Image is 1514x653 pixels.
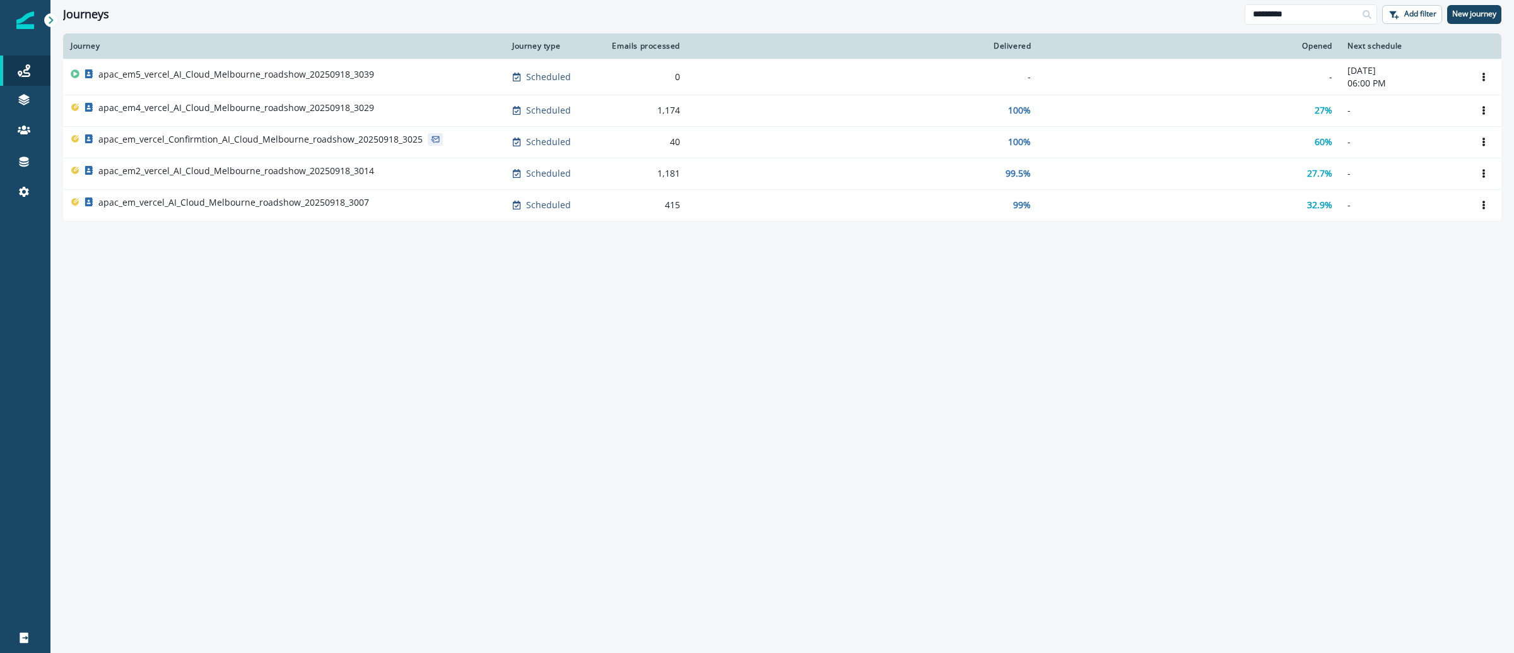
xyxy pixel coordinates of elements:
[526,71,571,83] p: Scheduled
[1315,136,1332,148] p: 60%
[63,158,1501,189] a: apac_em2_vercel_AI_Cloud_Melbourne_roadshow_20250918_3014Scheduled1,18199.5%27.7%-Options
[607,104,680,117] div: 1,174
[1382,5,1442,24] button: Add filter
[1008,104,1031,117] p: 100%
[98,165,374,177] p: apac_em2_vercel_AI_Cloud_Melbourne_roadshow_20250918_3014
[607,199,680,211] div: 415
[1474,101,1494,120] button: Options
[1307,167,1332,180] p: 27.7%
[98,102,374,114] p: apac_em4_vercel_AI_Cloud_Melbourne_roadshow_20250918_3029
[1474,132,1494,151] button: Options
[1006,167,1031,180] p: 99.5%
[63,59,1501,95] a: apac_em5_vercel_AI_Cloud_Melbourne_roadshow_20250918_3039Scheduled0--[DATE]06:00 PMOptions
[63,189,1501,221] a: apac_em_vercel_AI_Cloud_Melbourne_roadshow_20250918_3007Scheduled41599%32.9%-Options
[607,41,680,51] div: Emails processed
[1347,136,1458,148] p: -
[1046,41,1332,51] div: Opened
[1046,71,1332,83] div: -
[1474,164,1494,183] button: Options
[607,71,680,83] div: 0
[1474,68,1494,86] button: Options
[1347,199,1458,211] p: -
[526,136,571,148] p: Scheduled
[1307,199,1332,211] p: 32.9%
[63,95,1501,126] a: apac_em4_vercel_AI_Cloud_Melbourne_roadshow_20250918_3029Scheduled1,174100%27%-Options
[1008,136,1031,148] p: 100%
[1013,199,1031,211] p: 99%
[1347,41,1458,51] div: Next schedule
[63,126,1501,158] a: apac_em_vercel_Confirmtion_AI_Cloud_Melbourne_roadshow_20250918_3025Scheduled40100%60%-Options
[526,104,571,117] p: Scheduled
[695,71,1031,83] div: -
[526,199,571,211] p: Scheduled
[526,167,571,180] p: Scheduled
[1404,9,1436,18] p: Add filter
[1474,196,1494,215] button: Options
[98,133,423,146] p: apac_em_vercel_Confirmtion_AI_Cloud_Melbourne_roadshow_20250918_3025
[1347,77,1458,90] p: 06:00 PM
[1347,167,1458,180] p: -
[607,136,680,148] div: 40
[1315,104,1332,117] p: 27%
[512,41,592,51] div: Journey type
[71,41,497,51] div: Journey
[98,196,369,209] p: apac_em_vercel_AI_Cloud_Melbourne_roadshow_20250918_3007
[1347,64,1458,77] p: [DATE]
[63,8,109,21] h1: Journeys
[695,41,1031,51] div: Delivered
[1447,5,1501,24] button: New journey
[607,167,680,180] div: 1,181
[1347,104,1458,117] p: -
[16,11,34,29] img: Inflection
[1452,9,1496,18] p: New journey
[98,68,374,81] p: apac_em5_vercel_AI_Cloud_Melbourne_roadshow_20250918_3039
